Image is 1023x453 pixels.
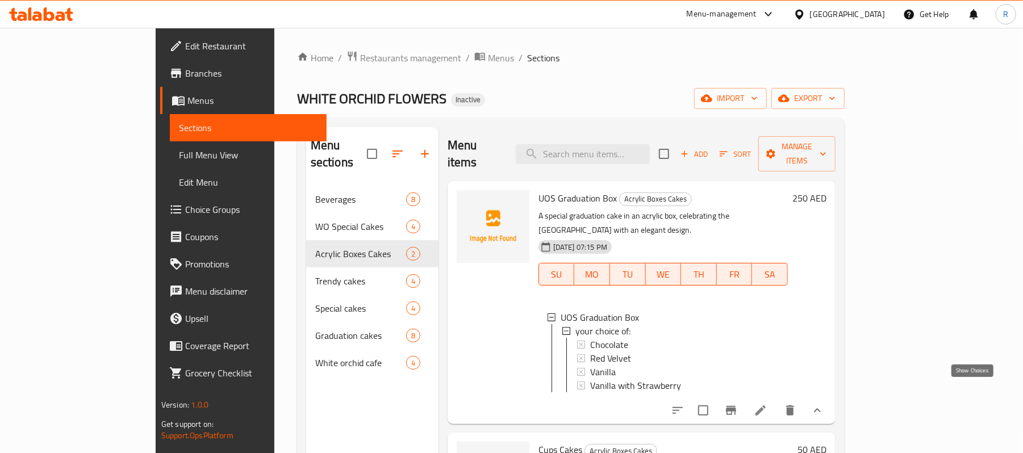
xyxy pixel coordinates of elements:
span: UOS Graduation Box [538,190,617,207]
button: Add [676,145,712,163]
div: Menu-management [687,7,757,21]
div: items [406,301,420,315]
span: 4 [407,276,420,287]
div: Graduation cakes8 [306,322,439,349]
span: Version: [161,397,189,412]
div: items [406,274,420,288]
span: export [780,91,836,106]
button: Add section [411,140,439,167]
span: 1.0.0 [191,397,208,412]
span: TH [686,266,712,283]
span: Coverage Report [185,339,318,353]
input: search [516,144,650,164]
button: TU [610,263,646,286]
span: Choice Groups [185,203,318,216]
span: Get support on: [161,417,214,431]
div: Beverages8 [306,186,439,213]
span: Vanilla with Strawberry [590,379,681,392]
button: Manage items [758,136,836,171]
button: Branch-specific-item [717,397,745,424]
span: your choice of: [575,324,630,338]
span: Inactive [451,95,485,104]
span: 4 [407,221,420,232]
span: Select to update [691,399,715,422]
a: Branches [160,60,327,87]
span: Beverages [315,192,406,206]
a: Choice Groups [160,196,327,223]
span: 4 [407,358,420,368]
span: 4 [407,303,420,314]
span: Sections [527,51,559,65]
span: Menus [488,51,514,65]
span: Select all sections [360,142,384,166]
span: 8 [407,330,420,341]
span: WHITE ORCHID FLOWERS [297,86,446,111]
button: import [694,88,767,109]
div: Acrylic Boxes Cakes [619,192,692,206]
span: Sort items [712,145,758,163]
span: SU [544,266,570,283]
button: export [771,88,845,109]
a: Edit Menu [170,169,327,196]
span: Menu disclaimer [185,284,318,298]
span: Trendy cakes [315,274,406,288]
span: Acrylic Boxes Cakes [315,247,406,261]
a: Promotions [160,250,327,278]
span: Restaurants management [360,51,461,65]
h2: Menu items [448,137,502,171]
h6: 250 AED [792,190,826,206]
div: Trendy cakes4 [306,267,439,295]
button: MO [574,263,610,286]
a: Menus [160,87,327,114]
a: Full Menu View [170,141,327,169]
li: / [466,51,470,65]
span: Add item [676,145,712,163]
span: Sort [720,148,751,161]
button: Sort [717,145,754,163]
span: MO [579,266,606,283]
button: WE [646,263,682,286]
a: Menu disclaimer [160,278,327,305]
span: Add [679,148,709,161]
button: SU [538,263,575,286]
span: TU [615,266,641,283]
span: WO Special Cakes [315,220,406,233]
div: Graduation cakes [315,329,406,342]
a: Coverage Report [160,332,327,359]
a: Coupons [160,223,327,250]
div: [GEOGRAPHIC_DATA] [810,8,885,20]
div: WO Special Cakes4 [306,213,439,240]
span: Edit Menu [179,175,318,189]
span: Coupons [185,230,318,244]
span: Menus [187,94,318,107]
span: SA [757,266,783,283]
span: import [703,91,758,106]
div: Acrylic Boxes Cakes2 [306,240,439,267]
span: Sort sections [384,140,411,167]
span: Chocolate [590,338,628,351]
span: 8 [407,194,420,205]
span: Grocery Checklist [185,366,318,380]
button: SA [752,263,788,286]
div: Special cakes4 [306,295,439,322]
span: FR [721,266,748,283]
a: Support.OpsPlatform [161,428,233,443]
span: Edit Restaurant [185,39,318,53]
div: items [406,329,420,342]
span: Branches [185,66,318,80]
div: White orchid cafe4 [306,349,439,376]
span: [DATE] 07:15 PM [549,242,612,253]
span: Red Velvet [590,351,631,365]
a: Sections [170,114,327,141]
span: Special cakes [315,301,406,315]
span: Manage items [767,140,826,168]
span: Select section [652,142,676,166]
span: Promotions [185,257,318,271]
button: sort-choices [664,397,691,424]
h2: Menu sections [311,137,367,171]
div: items [406,192,420,206]
span: White orchid cafe [315,356,406,370]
